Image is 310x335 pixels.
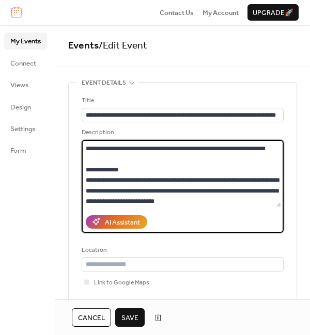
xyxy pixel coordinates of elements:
button: Upgrade🚀 [247,4,299,21]
a: Settings [4,120,47,137]
a: Design [4,99,47,115]
div: Description [82,127,282,138]
span: Settings [10,124,35,134]
a: Events [68,36,99,55]
a: Form [4,142,47,158]
button: Cancel [72,308,111,327]
span: Save [121,313,138,323]
span: Form [10,146,26,156]
img: logo [11,7,22,18]
span: Views [10,80,28,90]
a: Contact Us [160,7,194,18]
span: Contact Us [160,8,194,18]
span: Link to Google Maps [94,278,149,288]
span: Event details [82,78,126,88]
div: AI Assistant [105,217,140,228]
span: My Events [10,36,41,46]
a: My Account [203,7,239,18]
span: Upgrade 🚀 [253,8,293,18]
a: Views [4,76,47,93]
span: Connect [10,58,36,69]
span: My Account [203,8,239,18]
button: Save [115,308,145,327]
a: Connect [4,55,47,71]
div: Location [82,245,282,256]
span: Design [10,102,31,113]
a: My Events [4,33,47,49]
button: AI Assistant [86,215,147,229]
span: Cancel [78,313,105,323]
span: / Edit Event [99,36,147,55]
div: Title [82,95,282,106]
